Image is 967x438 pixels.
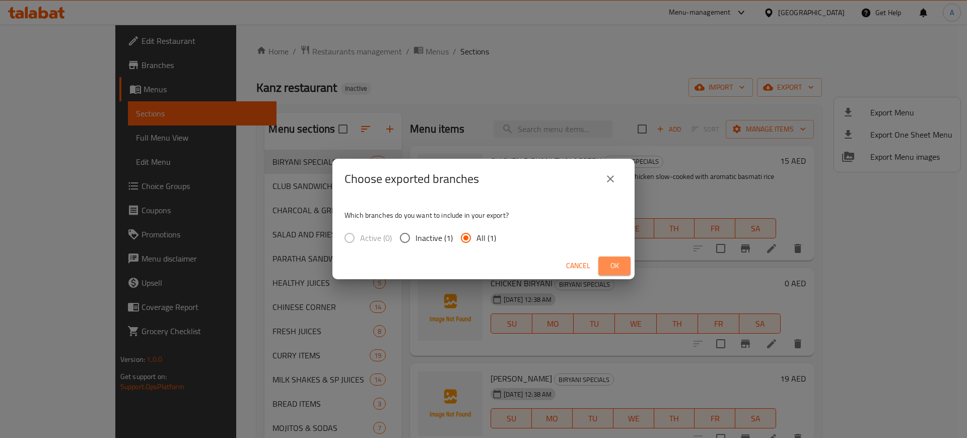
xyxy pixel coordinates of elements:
span: Active (0) [360,232,392,244]
span: Cancel [566,260,590,272]
span: Inactive (1) [416,232,453,244]
button: close [598,167,623,191]
span: Ok [606,260,623,272]
button: Cancel [562,257,594,275]
button: Ok [598,257,631,275]
h2: Choose exported branches [344,171,479,187]
p: Which branches do you want to include in your export? [344,210,623,220]
span: All (1) [476,232,496,244]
